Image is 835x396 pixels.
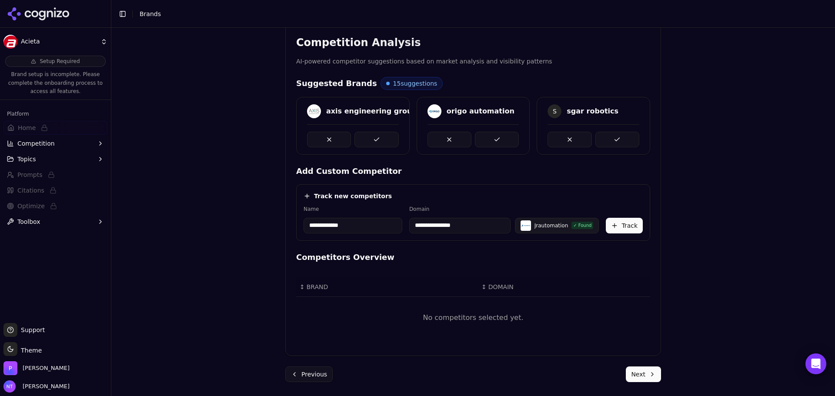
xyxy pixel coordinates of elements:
[488,283,514,291] span: DOMAIN
[548,104,561,118] span: S
[481,283,551,291] div: ↕DOMAIN
[18,123,36,132] span: Home
[296,36,650,50] h3: Competition Analysis
[307,104,321,118] img: axis engineering group
[296,296,650,338] td: No competitors selected yet.
[567,106,618,116] div: sgar robotics
[300,283,474,291] div: ↕BRAND
[805,353,826,374] div: Open Intercom Messenger
[3,152,107,166] button: Topics
[3,215,107,229] button: Toolbox
[428,104,441,118] img: origo automation
[296,57,650,67] p: AI-powered competitor suggestions based on market analysis and visibility patterns
[393,79,438,88] span: 15 suggestions
[40,58,80,65] span: Setup Required
[5,70,106,96] p: Brand setup is incomplete. Please complete the onboarding process to access all features.
[296,277,650,339] div: Data table
[296,277,478,297] th: BRAND
[285,366,333,382] button: Previous
[21,38,97,46] span: Acieta
[626,366,661,382] button: Next
[521,220,531,231] img: Jrautomation logo
[19,383,70,390] span: [PERSON_NAME]
[17,326,45,334] span: Support
[606,218,643,233] button: Track
[296,77,377,90] h4: Suggested Brands
[17,202,45,210] span: Optimize
[326,106,417,116] div: axis engineering group
[3,107,107,121] div: Platform
[17,217,40,226] span: Toolbox
[17,347,42,354] span: Theme
[296,251,650,263] h4: Competitors Overview
[447,106,514,116] div: origo automation
[140,10,161,18] nav: breadcrumb
[17,170,43,179] span: Prompts
[3,136,107,150] button: Competition
[17,139,55,148] span: Competition
[571,222,593,229] div: ✓ Found
[296,165,650,177] h4: Add Custom Competitor
[3,380,16,393] img: Nate Tower
[17,155,36,163] span: Topics
[314,192,392,200] h4: Track new competitors
[3,361,17,375] img: Perrill
[478,277,554,297] th: DOMAIN
[304,206,402,213] label: Name
[23,364,70,372] span: Perrill
[409,206,511,213] label: Domain
[3,35,17,49] img: Acieta
[307,283,328,291] span: BRAND
[534,222,568,229] div: Jrautomation
[17,186,44,195] span: Citations
[140,10,161,17] span: Brands
[3,361,70,375] button: Open organization switcher
[3,380,70,393] button: Open user button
